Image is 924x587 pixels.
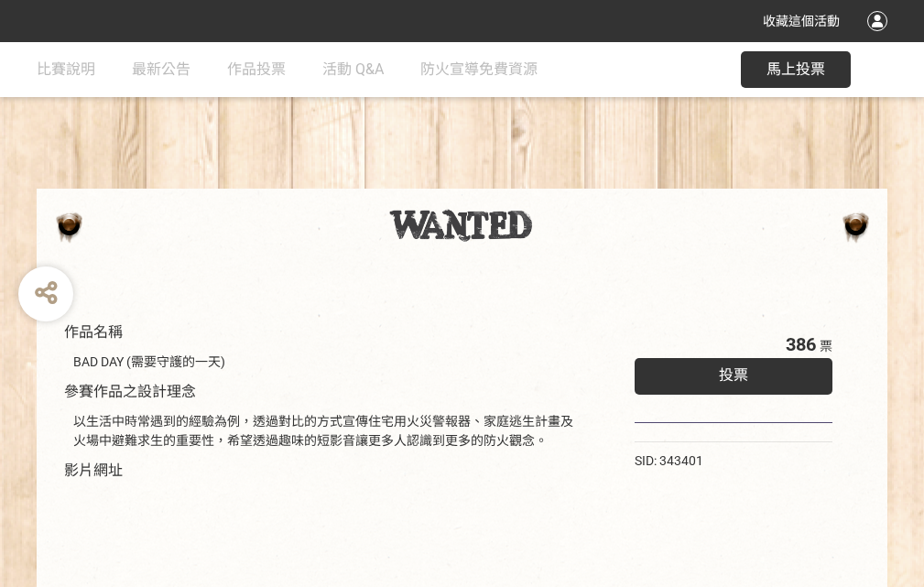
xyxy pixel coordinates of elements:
button: 馬上投票 [741,51,851,88]
span: SID: 343401 [635,453,703,468]
span: 作品名稱 [64,323,123,341]
span: 票 [820,339,832,353]
span: 參賽作品之設計理念 [64,383,196,400]
span: 活動 Q&A [322,60,384,78]
span: 比賽說明 [37,60,95,78]
span: 馬上投票 [766,60,825,78]
span: 作品投票 [227,60,286,78]
span: 最新公告 [132,60,190,78]
a: 比賽說明 [37,42,95,97]
span: 投票 [719,366,748,384]
span: 386 [786,333,816,355]
a: 作品投票 [227,42,286,97]
div: BAD DAY (需要守護的一天) [73,353,580,372]
a: 活動 Q&A [322,42,384,97]
span: 影片網址 [64,462,123,479]
div: 以生活中時常遇到的經驗為例，透過對比的方式宣傳住宅用火災警報器、家庭逃生計畫及火場中避難求生的重要性，希望透過趣味的短影音讓更多人認識到更多的防火觀念。 [73,412,580,451]
span: 收藏這個活動 [763,14,840,28]
a: 防火宣導免費資源 [420,42,538,97]
a: 最新公告 [132,42,190,97]
span: 防火宣導免費資源 [420,60,538,78]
